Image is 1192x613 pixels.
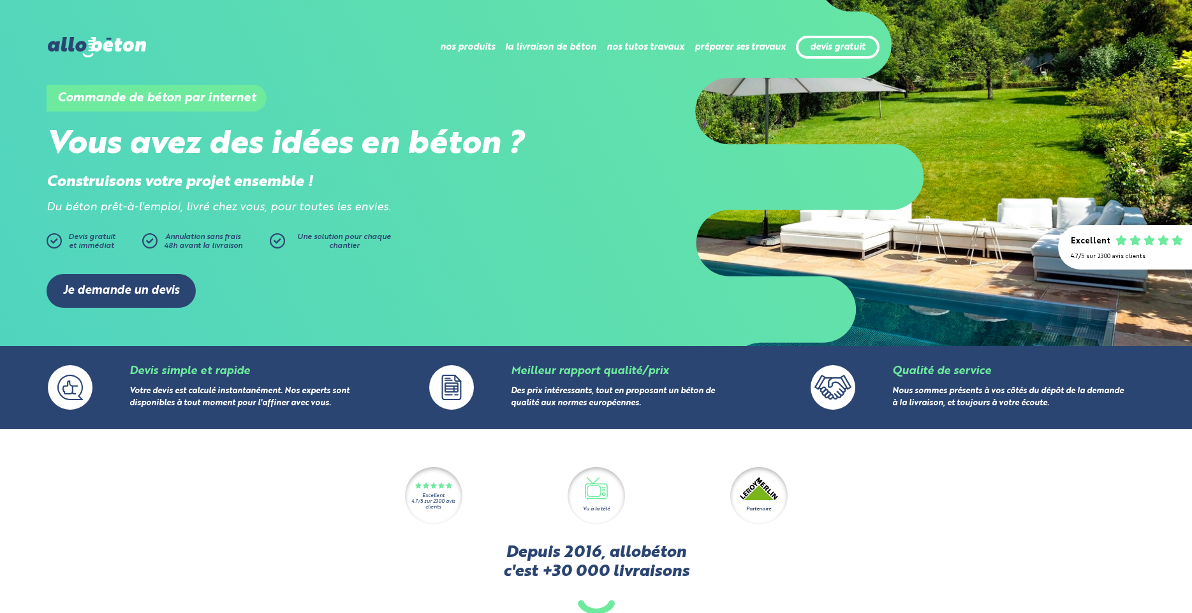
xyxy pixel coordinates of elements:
li: nos tutos travaux [607,32,684,62]
li: la livraison de béton [505,32,596,62]
a: devis gratuit [810,42,865,53]
a: Devis gratuitet immédiat [47,233,136,255]
span: Une solution pour chaque chantier [297,233,391,250]
a: Une solution pour chaque chantier [270,233,397,255]
div: Excellent [422,493,445,499]
li: préparer ses travaux [695,32,786,62]
a: Nous sommes présents à vos côtés du dépôt de la demande à la livraison, et toujours à votre écoute. [892,387,1124,407]
div: 4.7/5 sur 2300 avis clients [405,499,462,510]
a: Annulation sans frais48h avant la livraison [142,233,270,255]
a: Qualité de service [892,366,991,377]
span: Devis gratuit et immédiat [68,233,115,250]
div: Vu à la télé [583,505,610,513]
strong: Construisons votre projet ensemble ! [47,175,313,190]
div: Partenaire [746,505,771,513]
span: Annulation sans frais 48h avant la livraison [164,233,242,250]
div: 4.7/5 sur 2300 avis clients [1071,253,1179,260]
h1: Commande de béton par internet [47,85,267,112]
a: Devis simple et rapide [129,366,250,377]
a: Je demande un devis [47,274,196,308]
a: Meilleur rapport qualité/prix [511,366,668,377]
div: Excellent [1071,237,1110,247]
img: allobéton [48,37,146,57]
i: Du béton prêt-à-l'emploi, livré chez vous, pour toutes les envies. [47,202,391,213]
a: Votre devis est calculé instantanément. Nos experts sont disponibles à tout moment pour l'affiner... [129,387,350,407]
li: nos produits [440,32,495,62]
h2: Vous avez des idées en béton ? [47,126,596,164]
a: Des prix intéressants, tout en proposant un béton de qualité aux normes européennes. [511,387,715,407]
